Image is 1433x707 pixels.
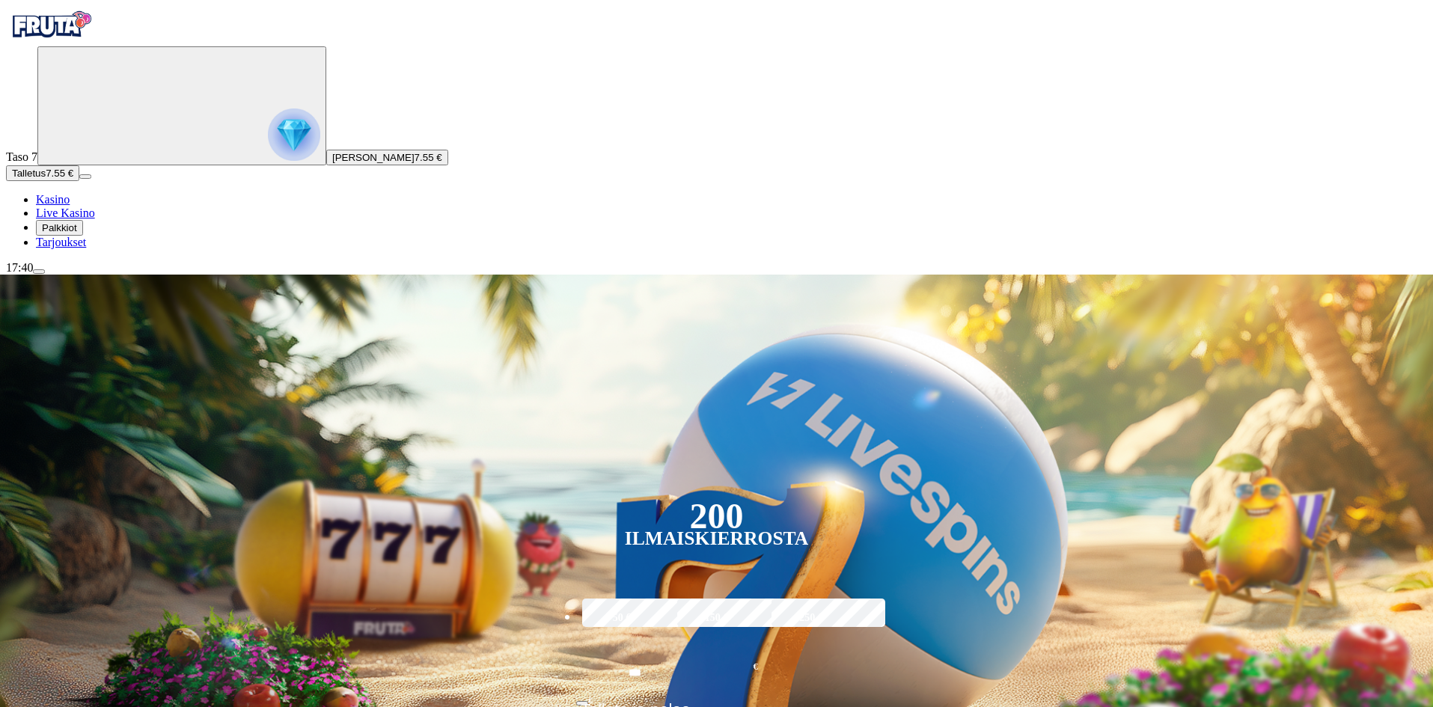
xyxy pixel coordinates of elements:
[6,261,33,274] span: 17:40
[268,108,320,161] img: reward progress
[36,206,95,219] a: poker-chip iconLive Kasino
[36,220,83,236] button: reward iconPalkkiot
[588,696,593,705] span: €
[332,152,415,163] span: [PERSON_NAME]
[37,46,326,165] button: reward progress
[6,6,96,43] img: Fruta
[673,596,760,640] label: 150 €
[415,152,442,163] span: 7.55 €
[36,236,86,248] a: gift-inverted iconTarjoukset
[326,150,448,165] button: [PERSON_NAME]7.55 €
[768,596,855,640] label: 250 €
[36,193,70,206] a: diamond iconKasino
[12,168,46,179] span: Talletus
[36,206,95,219] span: Live Kasino
[36,236,86,248] span: Tarjoukset
[36,193,70,206] span: Kasino
[42,222,77,233] span: Palkkiot
[79,174,91,179] button: menu
[6,165,79,181] button: Talletusplus icon7.55 €
[46,168,73,179] span: 7.55 €
[625,530,809,548] div: Ilmaiskierrosta
[578,596,665,640] label: 50 €
[6,6,1427,249] nav: Primary
[689,507,743,525] div: 200
[6,150,37,163] span: Taso 7
[754,660,758,674] span: €
[33,269,45,274] button: menu
[6,33,96,46] a: Fruta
